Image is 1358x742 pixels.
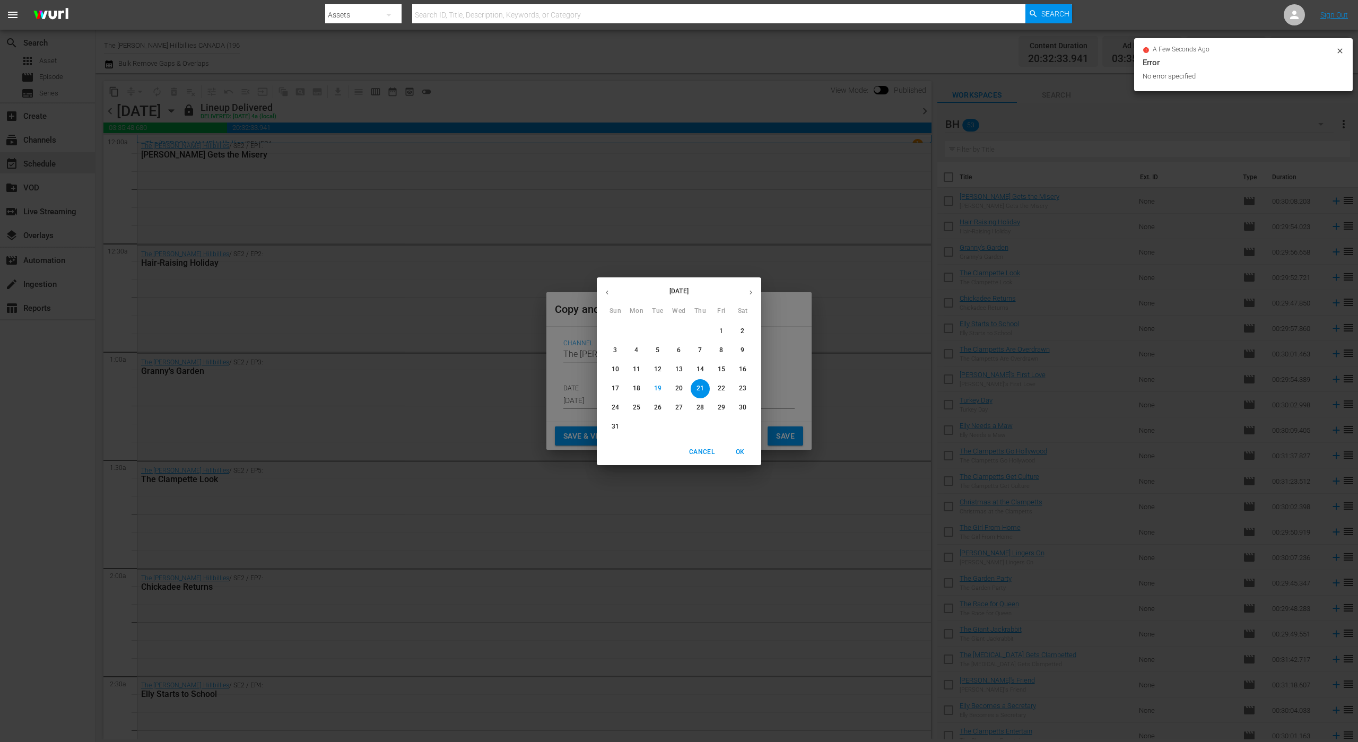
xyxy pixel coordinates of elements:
button: 27 [669,398,689,417]
p: 3 [613,346,617,355]
p: 4 [634,346,638,355]
button: 1 [712,322,731,341]
p: 22 [718,384,725,393]
p: 19 [654,384,661,393]
button: 21 [691,379,710,398]
button: 15 [712,360,731,379]
button: 25 [627,398,646,417]
p: 12 [654,365,661,374]
button: 13 [669,360,689,379]
button: 8 [712,341,731,360]
span: Sat [733,306,752,317]
p: 10 [612,365,619,374]
span: Sun [606,306,625,317]
p: 1 [719,327,723,336]
button: 16 [733,360,752,379]
button: 2 [733,322,752,341]
span: menu [6,8,19,21]
p: 11 [633,365,640,374]
a: Sign Out [1320,11,1348,19]
p: 18 [633,384,640,393]
span: a few seconds ago [1153,46,1209,54]
button: 18 [627,379,646,398]
p: 24 [612,403,619,412]
button: Cancel [685,443,719,461]
p: 8 [719,346,723,355]
p: 31 [612,422,619,431]
p: 27 [675,403,683,412]
span: Mon [627,306,646,317]
p: 9 [741,346,744,355]
button: 17 [606,379,625,398]
button: 23 [733,379,752,398]
p: 13 [675,365,683,374]
button: 24 [606,398,625,417]
button: 12 [648,360,667,379]
div: Error [1143,56,1344,69]
button: 9 [733,341,752,360]
span: Fri [712,306,731,317]
button: 7 [691,341,710,360]
button: 6 [669,341,689,360]
p: 25 [633,403,640,412]
p: 15 [718,365,725,374]
button: 20 [669,379,689,398]
p: 23 [739,384,746,393]
img: ans4CAIJ8jUAAAAAAAAAAAAAAAAAAAAAAAAgQb4GAAAAAAAAAAAAAAAAAAAAAAAAJMjXAAAAAAAAAAAAAAAAAAAAAAAAgAT5G... [25,3,76,28]
span: Wed [669,306,689,317]
p: 2 [741,327,744,336]
span: Cancel [689,447,715,458]
p: 28 [697,403,704,412]
p: 30 [739,403,746,412]
button: 3 [606,341,625,360]
button: 19 [648,379,667,398]
div: No error specified [1143,71,1333,82]
button: 30 [733,398,752,417]
span: Tue [648,306,667,317]
p: 6 [677,346,681,355]
p: 7 [698,346,702,355]
button: 28 [691,398,710,417]
button: 10 [606,360,625,379]
p: 26 [654,403,661,412]
button: 29 [712,398,731,417]
button: 22 [712,379,731,398]
p: 14 [697,365,704,374]
button: 4 [627,341,646,360]
button: 5 [648,341,667,360]
button: 14 [691,360,710,379]
span: OK [727,447,753,458]
button: 11 [627,360,646,379]
p: 5 [656,346,659,355]
p: 16 [739,365,746,374]
span: Thu [691,306,710,317]
p: 21 [697,384,704,393]
button: 31 [606,417,625,437]
p: 17 [612,384,619,393]
p: 20 [675,384,683,393]
span: Search [1041,4,1069,23]
button: 26 [648,398,667,417]
p: 29 [718,403,725,412]
button: OK [723,443,757,461]
p: [DATE] [617,286,741,296]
